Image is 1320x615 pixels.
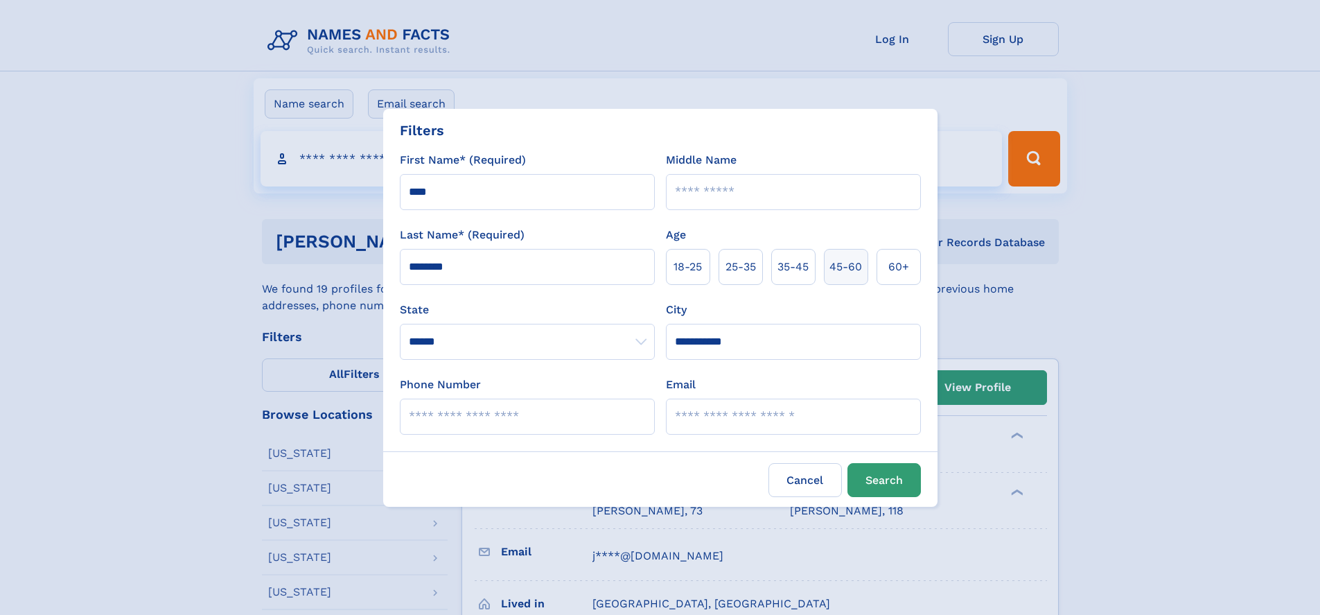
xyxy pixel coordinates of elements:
[674,259,702,275] span: 18‑25
[847,463,921,497] button: Search
[666,376,696,393] label: Email
[400,152,526,168] label: First Name* (Required)
[666,302,687,318] label: City
[666,152,737,168] label: Middle Name
[829,259,862,275] span: 45‑60
[400,227,525,243] label: Last Name* (Required)
[400,120,444,141] div: Filters
[400,302,655,318] label: State
[400,376,481,393] label: Phone Number
[725,259,756,275] span: 25‑35
[888,259,909,275] span: 60+
[777,259,809,275] span: 35‑45
[768,463,842,497] label: Cancel
[666,227,686,243] label: Age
